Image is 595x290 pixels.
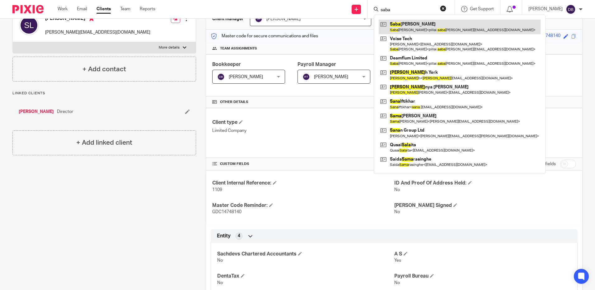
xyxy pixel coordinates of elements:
h4: Payroll Bureau [394,273,571,279]
p: [PERSON_NAME][EMAIL_ADDRESS][DOMAIN_NAME] [45,29,150,35]
p: Master code for secure communications and files [211,33,318,39]
a: [PERSON_NAME] [19,109,54,115]
span: Payroll Manager [297,62,336,67]
h4: + Add linked client [76,138,132,147]
p: More details [159,45,180,50]
h4: CUSTOM FIELDS [212,161,394,166]
span: No [394,188,400,192]
span: Get Support [470,7,494,11]
img: svg%3E [566,4,576,14]
input: Search [380,7,436,13]
h4: Master Code Reminder: [212,202,394,209]
h4: ID And Proof Of Address Held: [394,180,576,186]
span: Entity [217,233,231,239]
span: [PERSON_NAME] [266,17,301,21]
span: Team assignments [220,46,257,51]
div: GDC14748140 [531,33,560,40]
img: svg%3E [302,73,310,81]
a: Clients [96,6,111,12]
span: [PERSON_NAME] [314,75,348,79]
span: Director [57,109,73,115]
p: [PERSON_NAME] [528,6,563,12]
span: Yes [394,258,401,263]
h4: A S [394,251,571,257]
span: No [394,210,400,214]
span: No [217,281,223,285]
h4: DentaTax [217,273,394,279]
a: Team [120,6,130,12]
h4: [PERSON_NAME] Signed [394,202,576,209]
button: Clear [440,5,446,12]
span: No [217,258,223,263]
img: svg%3E [217,73,225,81]
h4: Client Internal Reference: [212,180,394,186]
a: Work [58,6,68,12]
a: Email [77,6,87,12]
span: No [394,281,400,285]
h3: Client manager [212,16,244,22]
h4: Sachdevs Chartered Accountants [217,251,394,257]
span: [PERSON_NAME] [229,75,263,79]
p: Linked clients [12,91,196,96]
span: 4 [238,233,240,239]
p: Limited Company [212,128,394,134]
span: GDC14748140 [212,210,241,214]
span: Other details [220,100,248,105]
a: Reports [140,6,155,12]
img: svg%3E [255,15,262,23]
span: Bookkeeper [212,62,241,67]
h4: [PERSON_NAME] [45,15,150,23]
img: svg%3E [19,15,39,35]
img: Pixie [12,5,44,13]
h4: Client type [212,119,394,126]
span: 1109 [212,188,222,192]
h4: + Add contact [82,64,126,74]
